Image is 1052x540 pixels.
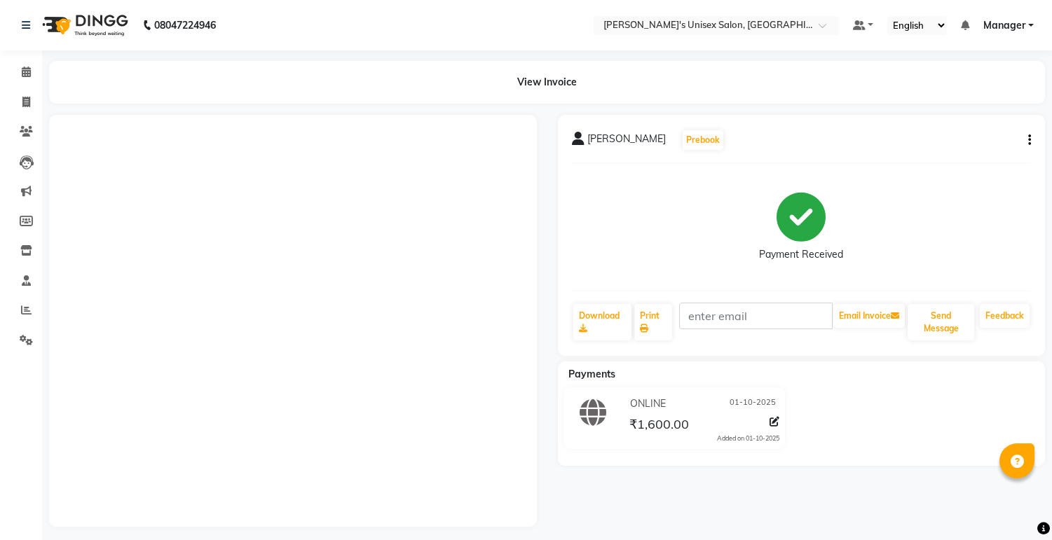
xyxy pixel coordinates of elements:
[730,396,776,411] span: 01-10-2025
[49,61,1045,104] div: View Invoice
[36,6,132,45] img: logo
[833,304,905,328] button: Email Invoice
[679,303,833,329] input: enter email
[587,132,666,151] span: [PERSON_NAME]
[629,416,689,436] span: ₹1,600.00
[630,396,666,411] span: ONLINE
[573,304,631,340] a: Download
[683,130,723,150] button: Prebook
[983,18,1025,33] span: Manager
[908,304,974,340] button: Send Message
[993,484,1038,526] iframe: chat widget
[154,6,216,45] b: 08047224946
[634,304,672,340] a: Print
[980,304,1030,328] a: Feedback
[568,368,615,380] span: Payments
[759,247,843,262] div: Payment Received
[717,434,779,443] div: Added on 01-10-2025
